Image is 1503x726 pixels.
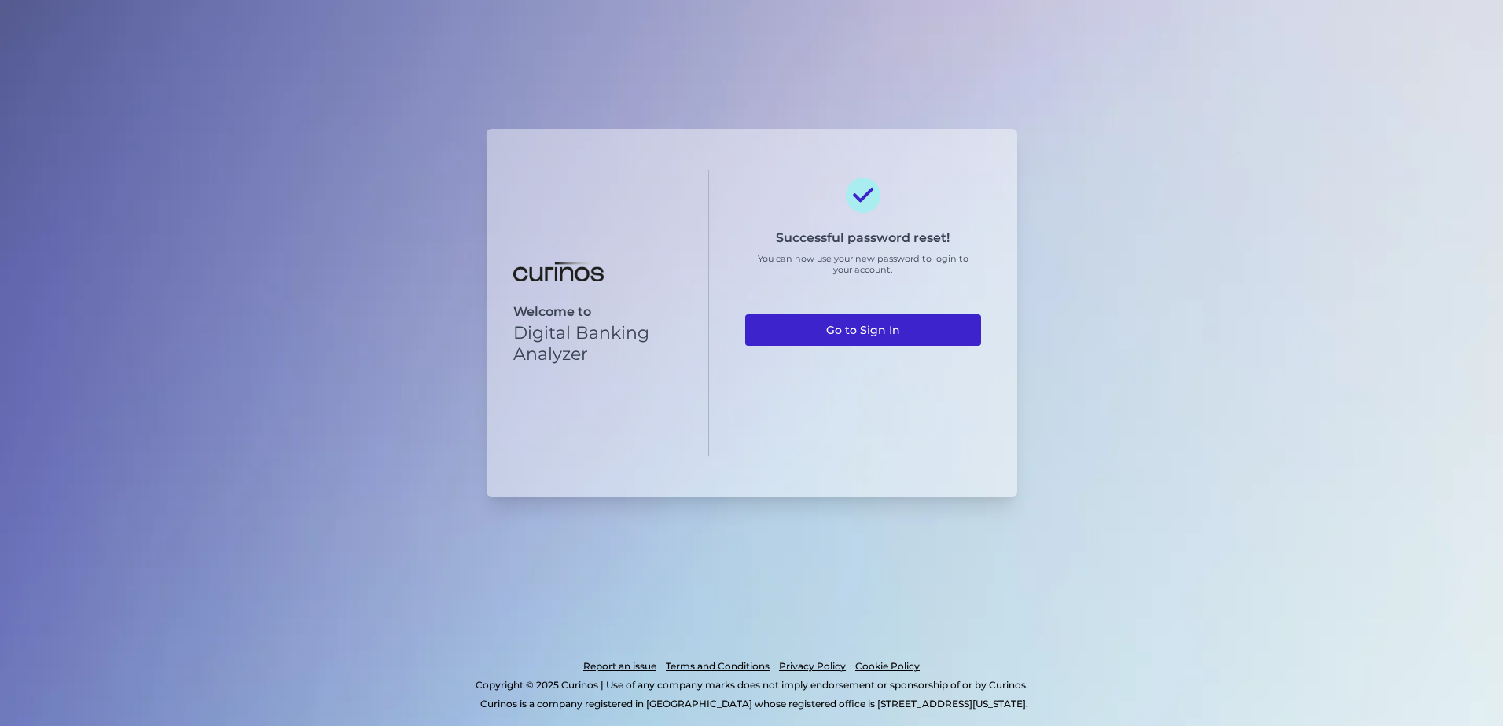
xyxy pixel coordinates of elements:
p: You can now use your new password to login to your account. [745,253,981,275]
a: Terms and Conditions [666,657,770,676]
p: Welcome to [513,304,682,319]
a: Go to Sign In [745,314,981,346]
a: Cookie Policy [855,657,920,676]
a: Report an issue [583,657,656,676]
h3: Successful password reset! [776,230,950,245]
p: Digital Banking Analyzer [513,322,682,365]
p: Copyright © 2025 Curinos | Use of any company marks does not imply endorsement or sponsorship of ... [77,676,1426,695]
a: Privacy Policy [779,657,846,676]
img: Digital Banking Analyzer [513,262,604,282]
p: Curinos is a company registered in [GEOGRAPHIC_DATA] whose registered office is [STREET_ADDRESS][... [82,695,1426,713]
